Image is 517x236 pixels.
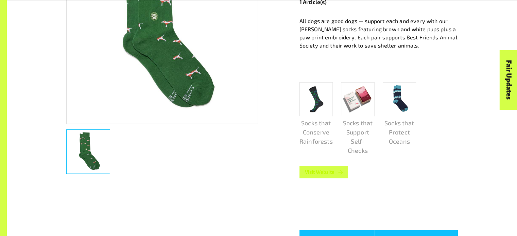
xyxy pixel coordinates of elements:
p: All dogs are good dogs — support each and every with our [PERSON_NAME] socks featuring brown and ... [299,17,458,50]
p: Socks that Conserve Rainforests [299,119,333,146]
a: Visit Website [299,166,348,178]
a: Socks that Conserve Rainforests [299,82,333,146]
a: Socks that Protect Oceans [383,82,416,146]
p: Socks that Support Self-Checks [341,119,375,155]
p: Socks that Protect Oceans [383,119,416,146]
a: Socks that Support Self-Checks [341,82,375,156]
